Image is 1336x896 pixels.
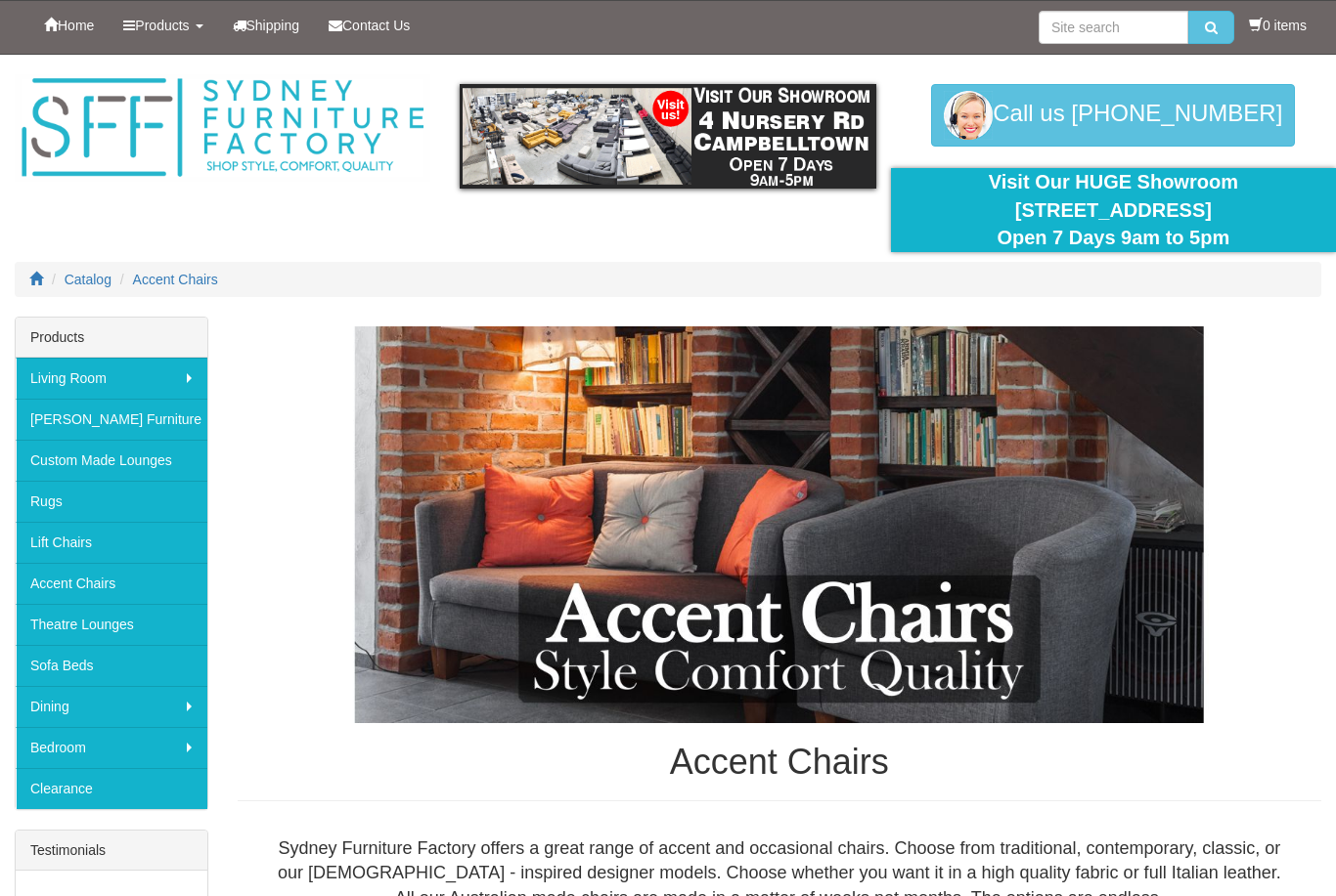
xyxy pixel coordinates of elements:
[16,481,207,522] a: Rugs
[1249,16,1307,35] li: 0 items
[238,743,1321,782] h1: Accent Chairs
[16,522,207,563] a: Lift Chairs
[218,1,315,50] a: Shipping
[29,1,109,50] a: Home
[133,272,218,287] a: Accent Chairs
[16,358,207,399] a: Living Room
[135,18,189,33] span: Products
[16,440,207,481] a: Custom Made Lounges
[65,272,111,287] a: Catalog
[58,18,94,33] span: Home
[314,1,424,50] a: Contact Us
[246,18,300,33] span: Shipping
[16,686,207,727] a: Dining
[16,318,207,358] div: Products
[16,604,207,645] a: Theatre Lounges
[16,768,207,809] a: Clearance
[16,831,207,871] div: Testimonials
[16,563,207,604] a: Accent Chairs
[16,645,207,686] a: Sofa Beds
[238,326,1321,723] img: Accent Chairs
[460,84,875,189] img: showroom.gif
[906,168,1321,252] div: Visit Our HUGE Showroom [STREET_ADDRESS] Open 7 Days 9am to 5pm
[15,74,430,182] img: Sydney Furniture Factory
[16,399,207,440] a: [PERSON_NAME] Furniture
[16,727,207,768] a: Bedroom
[342,18,410,33] span: Contact Us
[109,1,217,50] a: Products
[1039,11,1188,44] input: Site search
